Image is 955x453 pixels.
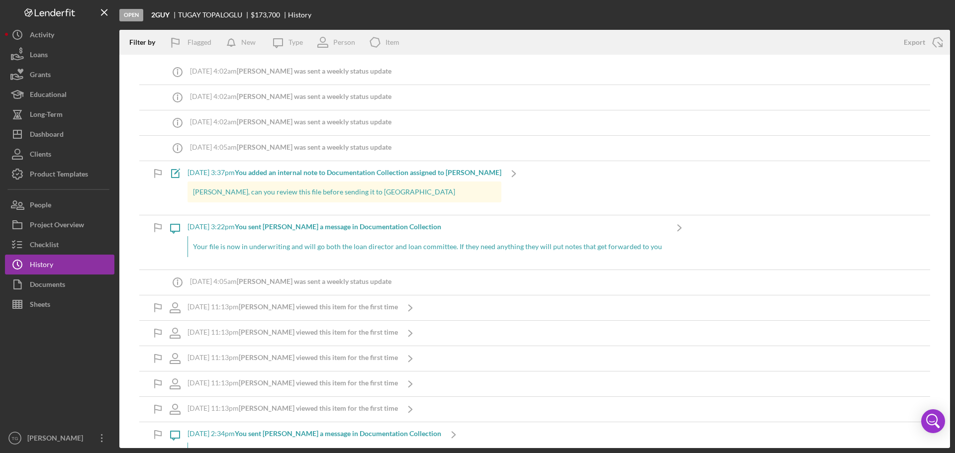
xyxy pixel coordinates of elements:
[188,404,398,412] div: [DATE] 11:13pm
[5,428,114,448] button: TG[PERSON_NAME]
[163,295,423,320] a: [DATE] 11:13pm[PERSON_NAME] viewed this item for the first time
[239,353,398,362] b: [PERSON_NAME] viewed this item for the first time
[193,241,662,252] p: Your file is now in underwriting and will go both the loan director and loan committee. If they n...
[163,215,692,269] a: [DATE] 3:22pmYou sent [PERSON_NAME] a message in Documentation CollectionYour file is now in unde...
[5,144,114,164] button: Clients
[190,277,391,285] div: [DATE] 4:05am
[188,169,501,177] div: [DATE] 3:37pm
[5,124,114,144] button: Dashboard
[30,104,63,127] div: Long-Term
[5,104,114,124] button: Long-Term
[30,255,53,277] div: History
[288,11,311,19] div: History
[178,11,251,19] div: TUGAY TOPALOGLU
[163,32,221,52] button: Flagged
[11,436,18,441] text: TG
[237,143,391,151] b: [PERSON_NAME] was sent a weekly status update
[188,328,398,336] div: [DATE] 11:13pm
[30,235,59,257] div: Checklist
[163,397,423,422] a: [DATE] 11:13pm[PERSON_NAME] viewed this item for the first time
[5,195,114,215] button: People
[30,45,48,67] div: Loans
[190,143,391,151] div: [DATE] 4:05am
[30,85,67,107] div: Educational
[190,67,391,75] div: [DATE] 4:02am
[235,168,501,177] b: You added an internal note to Documentation Collection assigned to [PERSON_NAME]
[193,186,496,197] p: [PERSON_NAME], can you review this file before sending it to [GEOGRAPHIC_DATA]
[921,409,945,433] div: Open Intercom Messenger
[237,117,391,126] b: [PERSON_NAME] was sent a weekly status update
[30,164,88,186] div: Product Templates
[904,32,925,52] div: Export
[129,38,163,46] div: Filter by
[188,303,398,311] div: [DATE] 11:13pm
[5,45,114,65] button: Loans
[30,25,54,47] div: Activity
[188,430,441,438] div: [DATE] 2:34pm
[239,378,398,387] b: [PERSON_NAME] viewed this item for the first time
[288,38,303,46] div: Type
[30,124,64,147] div: Dashboard
[5,65,114,85] button: Grants
[237,277,391,285] b: [PERSON_NAME] was sent a weekly status update
[5,255,114,274] button: History
[237,67,391,75] b: [PERSON_NAME] was sent a weekly status update
[30,215,84,237] div: Project Overview
[163,321,423,346] a: [DATE] 11:13pm[PERSON_NAME] viewed this item for the first time
[235,222,441,231] b: You sent [PERSON_NAME] a message in Documentation Collection
[221,32,266,52] button: New
[239,302,398,311] b: [PERSON_NAME] viewed this item for the first time
[30,294,50,317] div: Sheets
[5,25,114,45] button: Activity
[5,274,114,294] button: Documents
[163,346,423,371] a: [DATE] 11:13pm[PERSON_NAME] viewed this item for the first time
[30,274,65,297] div: Documents
[190,92,391,100] div: [DATE] 4:02am
[5,235,114,255] button: Checklist
[333,38,355,46] div: Person
[239,328,398,336] b: [PERSON_NAME] viewed this item for the first time
[188,223,667,231] div: [DATE] 3:22pm
[385,38,399,46] div: Item
[163,371,423,396] a: [DATE] 11:13pm[PERSON_NAME] viewed this item for the first time
[190,118,391,126] div: [DATE] 4:02am
[119,9,143,21] div: Open
[188,379,398,387] div: [DATE] 11:13pm
[163,161,526,215] a: [DATE] 3:37pmYou added an internal note to Documentation Collection assigned to [PERSON_NAME][PER...
[5,215,114,235] button: Project Overview
[5,164,114,184] button: Product Templates
[237,92,391,100] b: [PERSON_NAME] was sent a weekly status update
[241,32,256,52] div: New
[30,65,51,87] div: Grants
[235,429,441,438] b: You sent [PERSON_NAME] a message in Documentation Collection
[25,428,90,451] div: [PERSON_NAME]
[30,144,51,167] div: Clients
[188,354,398,362] div: [DATE] 11:13pm
[5,294,114,314] button: Sheets
[151,11,170,19] b: 2GUY
[894,32,950,52] button: Export
[239,404,398,412] b: [PERSON_NAME] viewed this item for the first time
[251,10,280,19] span: $173,700
[30,195,51,217] div: People
[5,85,114,104] button: Educational
[188,32,211,52] div: Flagged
